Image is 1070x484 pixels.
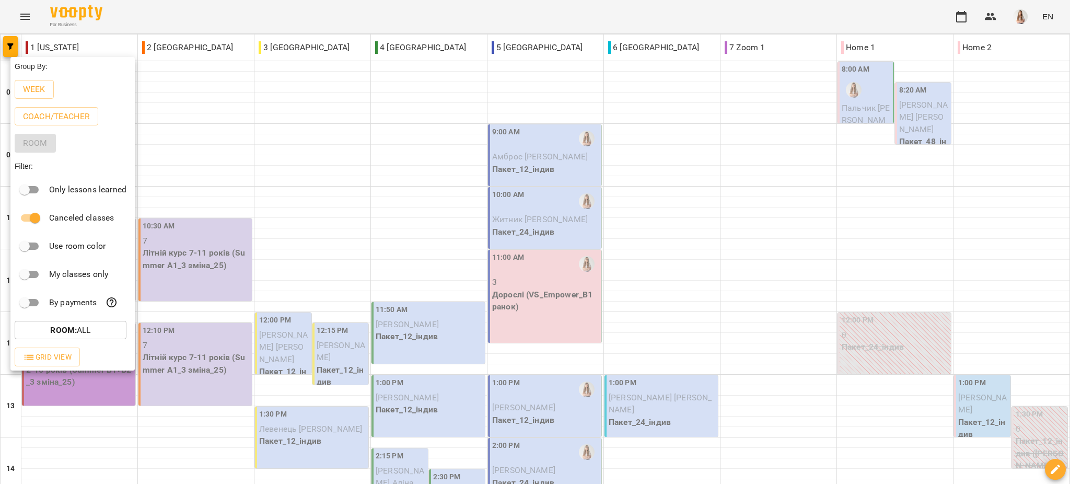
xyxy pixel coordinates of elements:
p: Week [23,83,45,96]
p: All [50,324,90,337]
div: Group By: [10,57,135,76]
p: Canceled classes [49,212,114,224]
button: Room:All [15,321,126,340]
p: Use room color [49,240,106,252]
button: Week [15,80,54,99]
p: Only lessons learned [49,183,126,196]
b: Room : [50,325,77,335]
p: By payments [49,296,97,309]
span: Grid View [23,351,72,363]
button: Coach/Teacher [15,107,98,126]
p: My classes only [49,268,108,281]
p: Coach/Teacher [23,110,90,123]
button: Grid View [15,348,80,366]
div: Filter: [10,157,135,176]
